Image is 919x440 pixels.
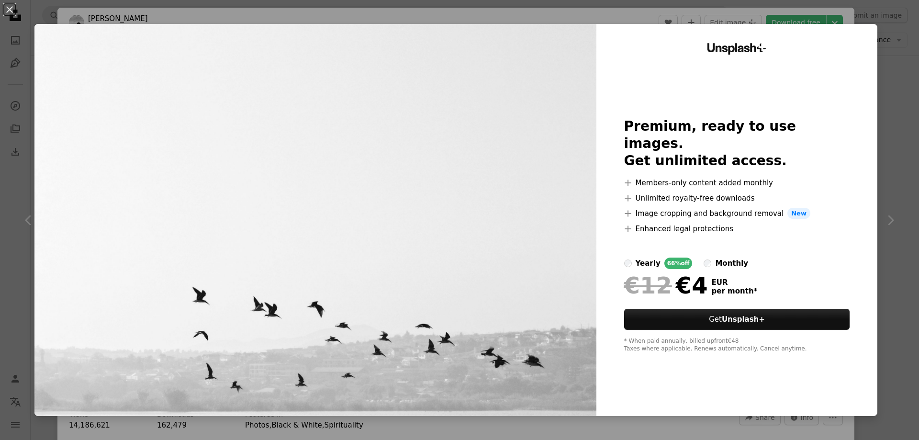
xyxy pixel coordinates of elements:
strong: Unsplash+ [722,315,765,324]
div: 66% off [664,258,693,269]
button: GetUnsplash+ [624,309,850,330]
input: monthly [704,259,711,267]
div: * When paid annually, billed upfront €48 Taxes where applicable. Renews automatically. Cancel any... [624,338,850,353]
span: EUR [712,278,758,287]
div: monthly [715,258,748,269]
div: €4 [624,273,708,298]
div: yearly [636,258,661,269]
li: Enhanced legal protections [624,223,850,235]
input: yearly66%off [624,259,632,267]
h2: Premium, ready to use images. Get unlimited access. [624,118,850,169]
li: Image cropping and background removal [624,208,850,219]
span: New [787,208,810,219]
li: Unlimited royalty-free downloads [624,192,850,204]
li: Members-only content added monthly [624,177,850,189]
span: per month * [712,287,758,295]
span: €12 [624,273,672,298]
